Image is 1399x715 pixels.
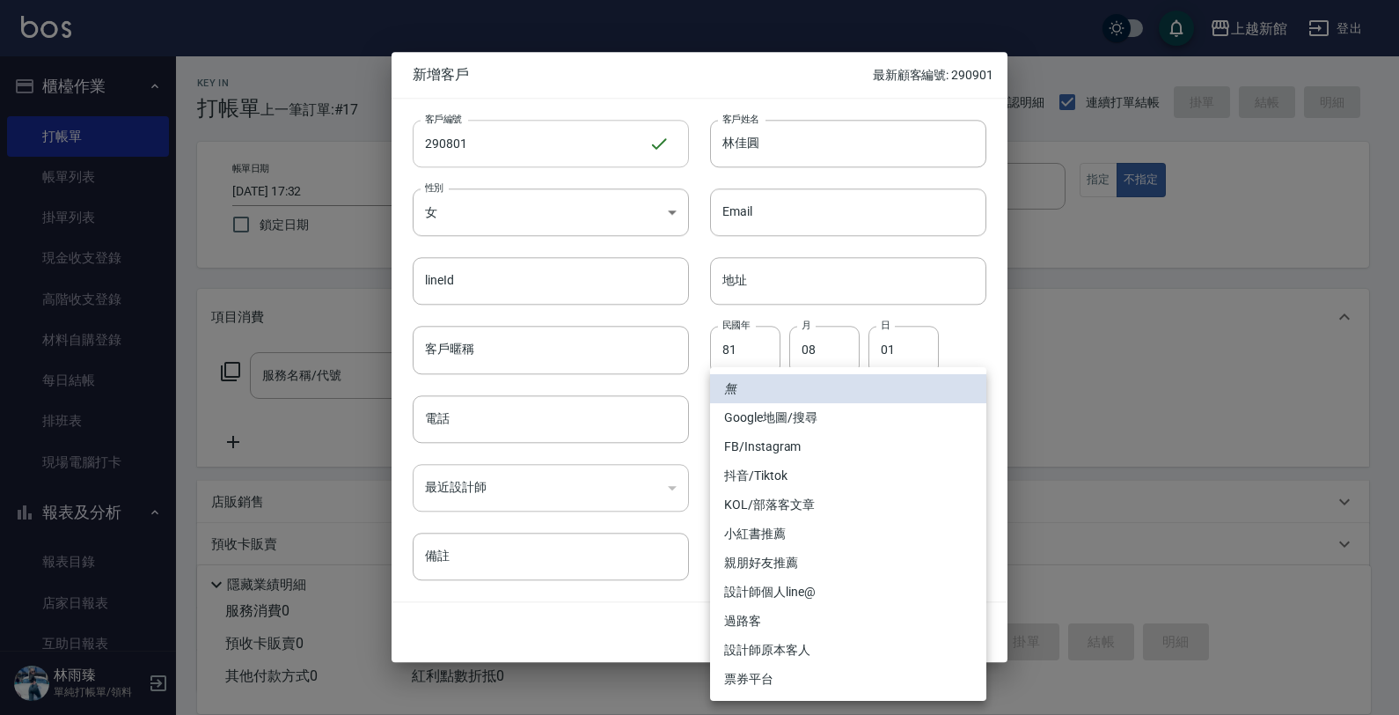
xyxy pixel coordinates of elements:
[710,520,986,549] li: 小紅書推薦
[710,403,986,432] li: Google地圖/搜尋
[710,432,986,461] li: FB/Instagram
[710,578,986,607] li: 設計師個人line@
[710,461,986,490] li: 抖音/Tiktok
[710,490,986,520] li: KOL/部落客文章
[710,665,986,694] li: 票券平台
[724,380,736,398] em: 無
[710,549,986,578] li: 親朋好友推薦
[710,607,986,636] li: 過路客
[710,636,986,665] li: 設計師原本客人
